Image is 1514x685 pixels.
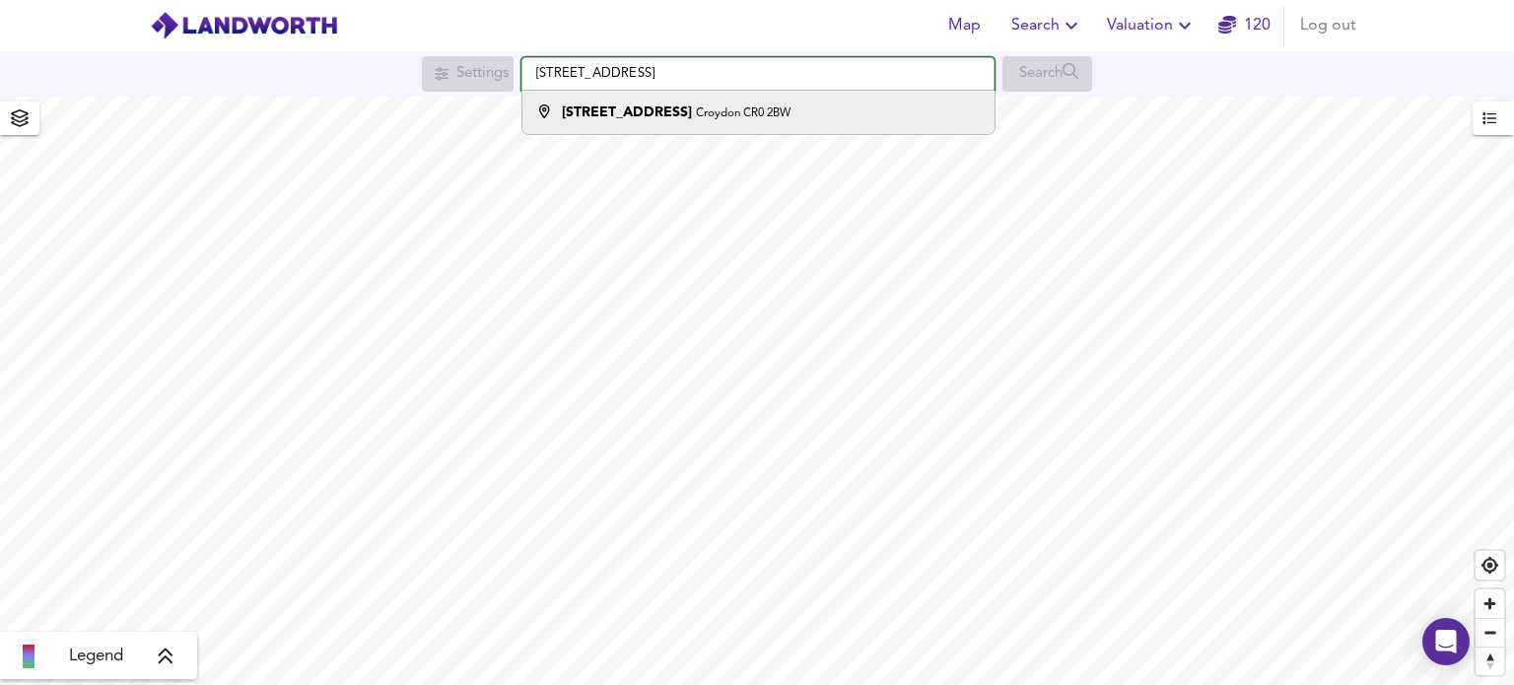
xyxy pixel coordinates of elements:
[1476,618,1504,647] button: Zoom out
[1476,647,1504,675] button: Reset bearing to north
[1107,12,1197,39] span: Valuation
[1476,589,1504,618] button: Zoom in
[1476,551,1504,580] button: Find my location
[1476,648,1504,675] span: Reset bearing to north
[1476,619,1504,647] span: Zoom out
[1099,6,1204,45] button: Valuation
[69,645,123,668] span: Legend
[940,12,988,39] span: Map
[932,6,996,45] button: Map
[1011,12,1083,39] span: Search
[1003,6,1091,45] button: Search
[422,56,514,92] div: Search for a location first or explore the map
[521,57,995,91] input: Enter a location...
[562,105,692,119] strong: [STREET_ADDRESS]
[1218,12,1271,39] a: 120
[1002,56,1092,92] div: Search for a location first or explore the map
[1300,12,1356,39] span: Log out
[1292,6,1364,45] button: Log out
[696,107,791,119] small: Croydon CR0 2BW
[1212,6,1275,45] button: 120
[1422,618,1470,665] div: Open Intercom Messenger
[150,11,338,40] img: logo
